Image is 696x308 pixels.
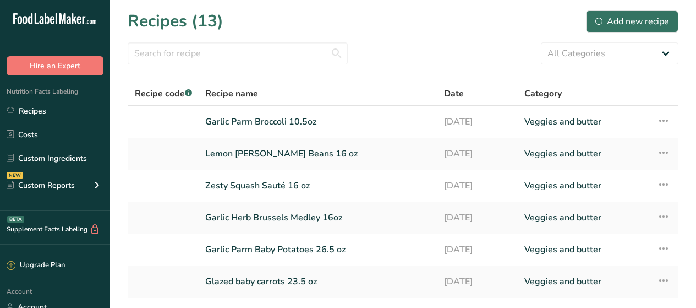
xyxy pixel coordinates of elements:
[524,238,644,261] a: Veggies and butter
[524,142,644,165] a: Veggies and butter
[7,180,75,191] div: Custom Reports
[444,270,511,293] a: [DATE]
[524,174,644,197] a: Veggies and butter
[444,110,511,133] a: [DATE]
[595,15,669,28] div: Add new recipe
[524,87,562,100] span: Category
[659,271,685,297] iframe: Intercom live chat
[444,142,511,165] a: [DATE]
[7,172,23,179] div: NEW
[444,206,511,229] a: [DATE]
[7,216,24,223] div: BETA
[128,9,223,34] h1: Recipes (13)
[444,87,464,100] span: Date
[444,238,511,261] a: [DATE]
[586,10,678,33] button: Add new recipe
[7,56,103,75] button: Hire an Expert
[524,270,644,293] a: Veggies and butter
[205,238,431,261] a: Garlic Parm Baby Potatoes 26.5 oz
[128,42,348,64] input: Search for recipe
[205,174,431,197] a: Zesty Squash Sauté 16 oz
[205,87,258,100] span: Recipe name
[7,260,65,271] div: Upgrade Plan
[444,174,511,197] a: [DATE]
[524,206,644,229] a: Veggies and butter
[135,88,192,100] span: Recipe code
[205,270,431,293] a: Glazed baby carrots 23.5 oz
[205,206,431,229] a: Garlic Herb Brussels Medley 16oz
[205,110,431,133] a: Garlic Parm Broccoli 10.5oz
[205,142,431,165] a: Lemon [PERSON_NAME] Beans 16 oz
[524,110,644,133] a: Veggies and butter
